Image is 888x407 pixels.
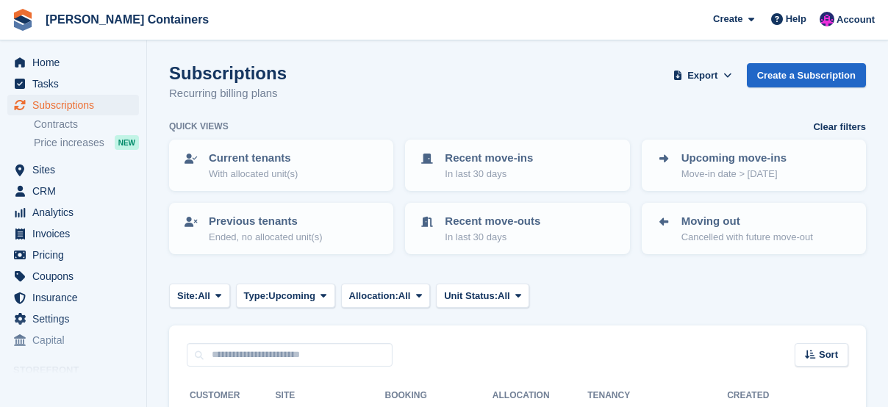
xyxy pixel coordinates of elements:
[786,12,806,26] span: Help
[7,73,139,94] a: menu
[407,141,628,190] a: Recent move-ins In last 30 days
[32,159,121,180] span: Sites
[209,167,298,181] p: With allocated unit(s)
[169,284,230,308] button: Site: All
[643,141,864,190] a: Upcoming move-ins Move-in date > [DATE]
[445,150,533,167] p: Recent move-ins
[40,7,215,32] a: [PERSON_NAME] Containers
[34,118,139,132] a: Contracts
[819,347,838,362] span: Sort
[209,230,323,245] p: Ended, no allocated unit(s)
[268,289,315,303] span: Upcoming
[32,245,121,265] span: Pricing
[32,223,121,244] span: Invoices
[444,289,498,303] span: Unit Status:
[681,167,787,181] p: Move-in date > [DATE]
[681,230,813,245] p: Cancelled with future move-out
[498,289,510,303] span: All
[115,135,139,150] div: NEW
[244,289,269,303] span: Type:
[32,52,121,73] span: Home
[209,150,298,167] p: Current tenants
[12,9,34,31] img: stora-icon-8386f47178a22dfd0bd8f6a31ec36ba5ce8667c1dd55bd0f319d3a0aa187defe.svg
[34,136,104,150] span: Price increases
[670,63,735,87] button: Export
[643,204,864,253] a: Moving out Cancelled with future move-out
[7,245,139,265] a: menu
[236,284,335,308] button: Type: Upcoming
[171,141,392,190] a: Current tenants With allocated unit(s)
[13,363,146,378] span: Storefront
[436,284,529,308] button: Unit Status: All
[32,330,121,350] span: Capital
[7,309,139,329] a: menu
[7,159,139,180] a: menu
[32,266,121,287] span: Coupons
[32,287,121,308] span: Insurance
[341,284,431,308] button: Allocation: All
[687,68,717,83] span: Export
[171,204,392,253] a: Previous tenants Ended, no allocated unit(s)
[7,330,139,350] a: menu
[349,289,398,303] span: Allocation:
[445,230,540,245] p: In last 30 days
[32,202,121,223] span: Analytics
[198,289,210,303] span: All
[398,289,411,303] span: All
[747,63,866,87] a: Create a Subscription
[7,223,139,244] a: menu
[32,181,121,201] span: CRM
[169,120,229,133] h6: Quick views
[7,202,139,223] a: menu
[7,266,139,287] a: menu
[713,12,742,26] span: Create
[32,309,121,329] span: Settings
[837,12,875,27] span: Account
[681,150,787,167] p: Upcoming move-ins
[445,167,533,181] p: In last 30 days
[681,213,813,230] p: Moving out
[7,52,139,73] a: menu
[209,213,323,230] p: Previous tenants
[7,287,139,308] a: menu
[34,134,139,151] a: Price increases NEW
[32,95,121,115] span: Subscriptions
[445,213,540,230] p: Recent move-outs
[407,204,628,253] a: Recent move-outs In last 30 days
[169,85,287,102] p: Recurring billing plans
[7,95,139,115] a: menu
[177,289,198,303] span: Site:
[813,120,866,134] a: Clear filters
[32,73,121,94] span: Tasks
[820,12,834,26] img: Claire Wilson
[169,63,287,83] h1: Subscriptions
[7,181,139,201] a: menu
